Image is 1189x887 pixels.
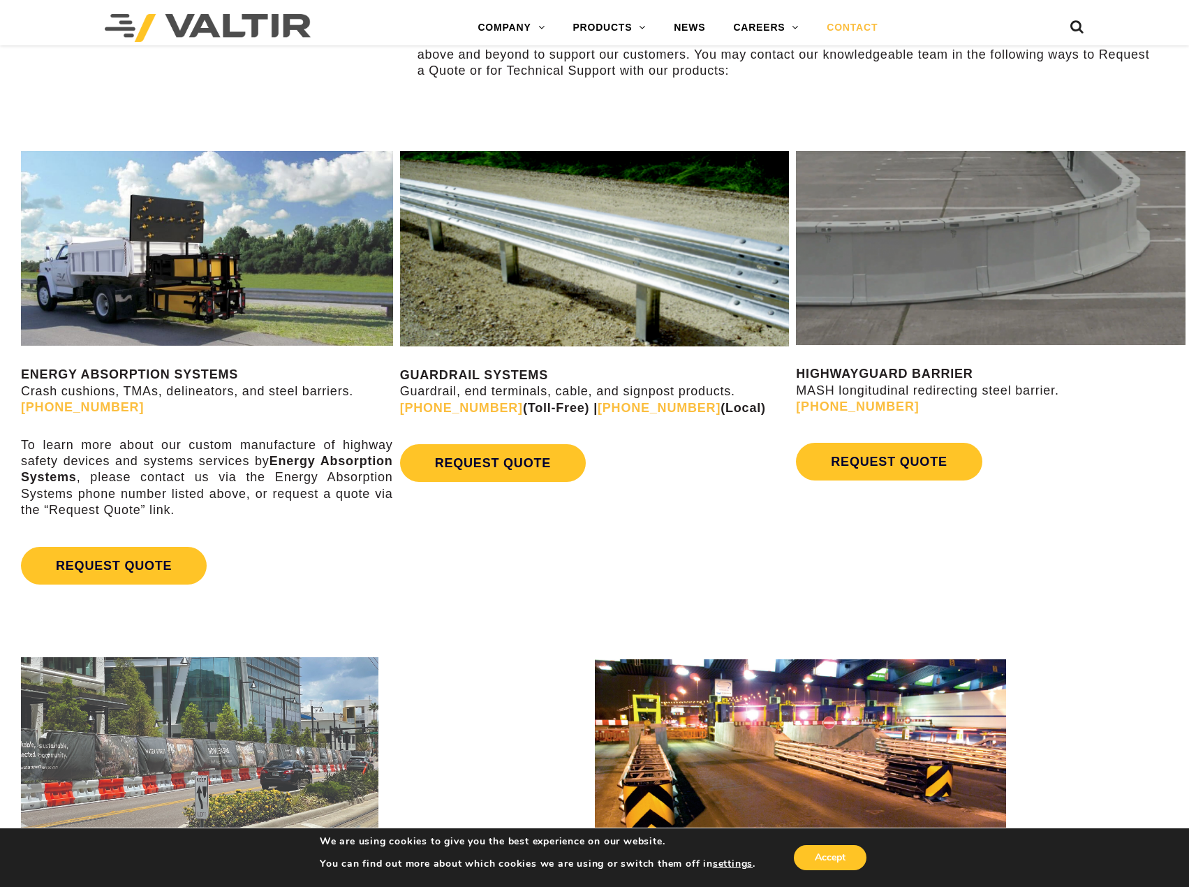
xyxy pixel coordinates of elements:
a: PRODUCTS [559,14,660,42]
strong: GUARDRAIL SYSTEMS [400,368,548,382]
strong: HIGHWAYGUARD BARRIER [796,367,973,381]
a: [PHONE_NUMBER] [796,399,919,413]
a: REQUEST QUOTE [21,547,207,585]
img: Guardrail Contact Us Page Image [400,151,790,346]
p: Guardrail, end terminals, cable, and signpost products. [400,367,790,416]
strong: ENERGY ABSORPTION SYSTEMS [21,367,238,381]
button: settings [713,858,753,870]
strong: (Toll-Free) | (Local) [400,401,766,415]
a: [PHONE_NUMBER] [21,400,144,414]
p: We’re your helpful guides. With sales offices and distributors around the world, Valtir is strate... [418,30,1151,79]
a: NEWS [660,14,719,42]
p: To learn more about our custom manufacture of highway safety devices and systems services by , pl... [21,437,393,519]
a: [PHONE_NUMBER] [598,401,721,415]
p: MASH longitudinal redirecting steel barrier. [796,366,1186,415]
a: REQUEST QUOTE [796,443,982,481]
img: SS180M Contact Us Page Image [21,151,393,346]
a: CONTACT [813,14,892,42]
button: Accept [794,845,866,870]
a: CAREERS [719,14,813,42]
a: REQUEST QUOTE [400,444,586,482]
a: [PHONE_NUMBER] [400,401,523,415]
img: Radius-Barrier-Section-Highwayguard3 [796,151,1186,346]
p: You can find out more about which cookies we are using or switch them off in . [320,858,755,870]
img: Rentals contact us image [21,657,378,853]
img: contact us valtir international [595,659,1006,856]
p: Crash cushions, TMAs, delineators, and steel barriers. [21,367,393,416]
p: We are using cookies to give you the best experience on our website. [320,835,755,848]
img: Valtir [105,14,311,42]
a: COMPANY [464,14,559,42]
